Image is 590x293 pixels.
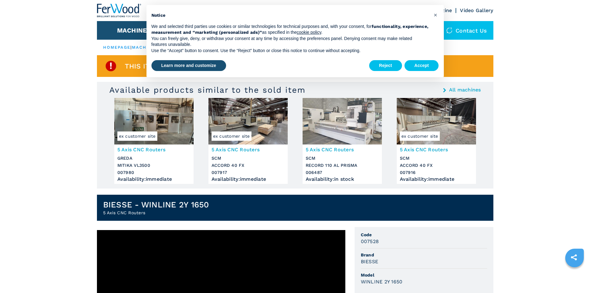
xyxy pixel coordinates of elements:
h3: GREDA MITIKA VL3500 007980 [117,155,190,176]
p: Use the “Accept” button to consent. Use the “Reject” button or close this notice to continue with... [151,48,429,54]
h3: 5 Axis CNC Routers [306,146,379,153]
div: Availability : immediate [117,178,190,181]
span: Code [361,232,487,238]
h2: 5 Axis CNC Routers [103,210,209,216]
h3: 007528 [361,238,379,245]
h3: 5 Axis CNC Routers [117,146,190,153]
a: 5 Axis CNC Routers SCM RECORD 110 AL PRISMA5 Axis CNC RoutersSCMRECORD 110 AL PRISMA006487Availab... [303,98,382,184]
a: sharethis [566,250,582,265]
img: 5 Axis CNC Routers SCM RECORD 110 AL PRISMA [303,98,382,144]
a: HOMEPAGE [103,45,131,50]
span: Brand [361,252,487,258]
h2: Notice [151,12,429,19]
span: | [130,45,132,50]
a: machines [132,45,159,50]
span: Model [361,272,487,278]
div: Contact us [440,21,493,40]
button: Reject [369,60,402,71]
a: All machines [449,87,481,92]
h3: 5 Axis CNC Routers [212,146,285,153]
button: Learn more and customize [151,60,226,71]
img: SoldProduct [105,60,117,72]
p: You can freely give, deny, or withdraw your consent at any time by accessing the preferences pane... [151,36,429,48]
h1: BIESSE - WINLINE 2Y 1650 [103,200,209,210]
h3: SCM ACCORD 40 FX 007917 [212,155,285,176]
img: 5 Axis CNC Routers SCM ACCORD 40 FX [208,98,288,144]
div: Availability : immediate [400,178,473,181]
p: We and selected third parties use cookies or similar technologies for technical purposes and, wit... [151,24,429,36]
h3: SCM ACCORD 40 FX 007916 [400,155,473,176]
strong: functionality, experience, measurement and “marketing (personalized ads)” [151,24,429,35]
h3: Available products similar to the sold item [109,85,306,95]
h3: BIESSE [361,258,378,265]
a: 5 Axis CNC Routers SCM ACCORD 40 FXex customer site5 Axis CNC RoutersSCMACCORD 40 FX007917Availab... [208,98,288,184]
a: 5 Axis CNC Routers GREDA MITIKA VL3500ex customer site5 Axis CNC RoutersGREDAMITIKA VL3500007980A... [114,98,194,184]
span: This item is already sold [125,63,223,70]
h3: SCM RECORD 110 AL PRISMA 006487 [306,155,379,176]
span: ex customer site [400,131,440,141]
span: × [434,11,437,19]
a: 5 Axis CNC Routers SCM ACCORD 40 FXex customer site5 Axis CNC RoutersSCMACCORD 40 FX007916Availab... [397,98,476,184]
span: ex customer site [117,131,157,141]
img: Contact us [446,27,452,33]
div: Availability : immediate [212,178,285,181]
button: Machines [117,27,151,34]
h3: 5 Axis CNC Routers [400,146,473,153]
img: Ferwood [97,4,142,17]
button: Close this notice [431,10,441,20]
a: Video Gallery [460,7,493,13]
img: 5 Axis CNC Routers SCM ACCORD 40 FX [397,98,476,144]
h3: WINLINE 2Y 1650 [361,278,403,285]
iframe: Chat [564,265,585,288]
button: Accept [404,60,439,71]
img: 5 Axis CNC Routers GREDA MITIKA VL3500 [114,98,194,144]
span: ex customer site [212,131,251,141]
a: cookie policy [297,30,321,35]
div: Availability : in stock [306,178,379,181]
